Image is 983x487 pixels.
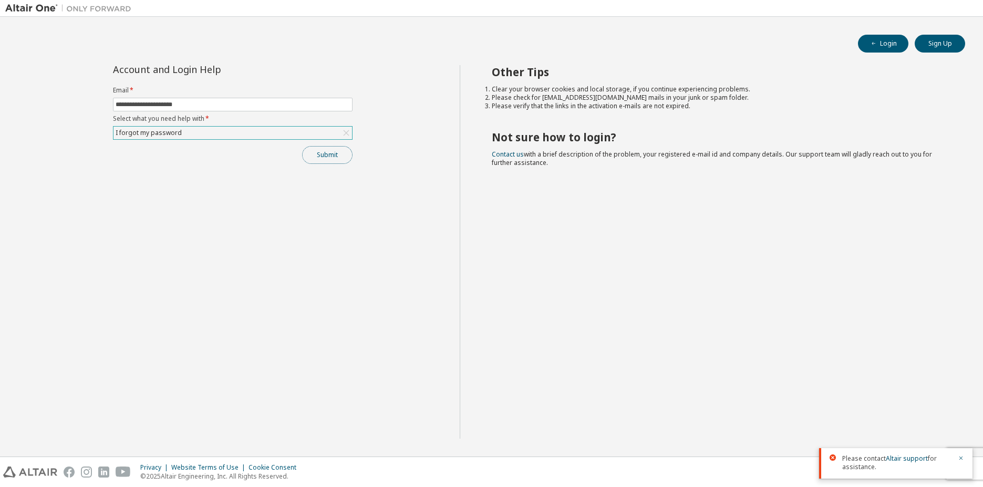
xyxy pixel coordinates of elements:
[492,85,946,94] li: Clear your browser cookies and local storage, if you continue experiencing problems.
[114,127,183,139] div: I forgot my password
[113,127,352,139] div: I forgot my password
[98,467,109,478] img: linkedin.svg
[171,463,249,472] div: Website Terms of Use
[3,467,57,478] img: altair_logo.svg
[492,94,946,102] li: Please check for [EMAIL_ADDRESS][DOMAIN_NAME] mails in your junk or spam folder.
[81,467,92,478] img: instagram.svg
[64,467,75,478] img: facebook.svg
[140,463,171,472] div: Privacy
[113,115,353,123] label: Select what you need help with
[302,146,353,164] button: Submit
[492,65,946,79] h2: Other Tips
[492,130,946,144] h2: Not sure how to login?
[140,472,303,481] p: © 2025 Altair Engineering, Inc. All Rights Reserved.
[492,150,932,167] span: with a brief description of the problem, your registered e-mail id and company details. Our suppo...
[842,454,951,471] span: Please contact for assistance.
[915,35,965,53] button: Sign Up
[116,467,131,478] img: youtube.svg
[858,35,908,53] button: Login
[492,102,946,110] li: Please verify that the links in the activation e-mails are not expired.
[492,150,524,159] a: Contact us
[113,86,353,95] label: Email
[113,65,305,74] div: Account and Login Help
[5,3,137,14] img: Altair One
[886,454,928,463] a: Altair support
[249,463,303,472] div: Cookie Consent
